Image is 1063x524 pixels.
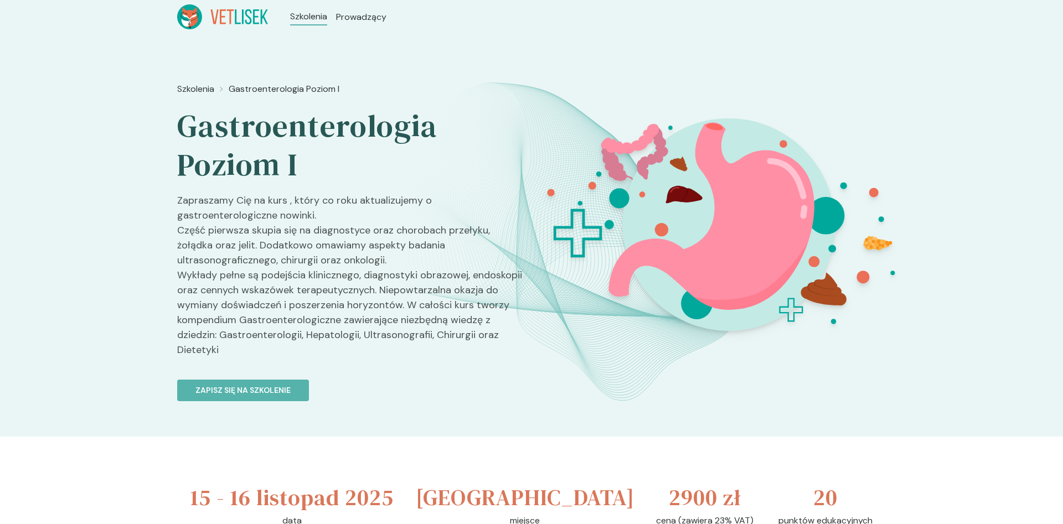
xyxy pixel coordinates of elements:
[190,481,394,514] h3: 15 - 16 listopad 2025
[177,82,214,96] a: Szkolenia
[177,107,523,184] h2: Gastroenterologia Poziom I
[195,385,291,396] p: Zapisz się na szkolenie
[416,481,634,514] h3: [GEOGRAPHIC_DATA]
[336,11,386,24] a: Prowadzący
[177,366,523,401] a: Zapisz się na szkolenie
[177,193,523,366] p: Zapraszamy Cię na kurs , który co roku aktualizujemy o gastroenterologiczne nowinki. Część pierws...
[530,78,923,373] img: Zpbdlh5LeNNTxNvR_GastroI_BT.svg
[290,10,327,23] a: Szkolenia
[177,380,309,401] button: Zapisz się na szkolenie
[229,82,339,96] a: Gastroenterologia Poziom I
